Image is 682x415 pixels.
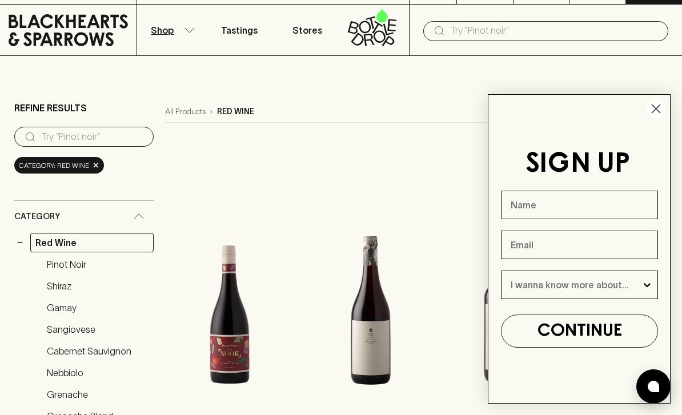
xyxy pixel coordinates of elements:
[137,5,205,55] button: Shop
[42,341,154,361] a: Cabernet Sauvignon
[641,271,653,299] button: Show Options
[205,5,273,55] a: Tastings
[646,99,666,119] button: Close dialog
[14,200,154,233] div: Category
[447,207,555,407] img: Pasqua Nero d'Avola 2023
[511,271,641,299] input: I wanna know more about...
[525,151,630,178] span: SIGN UP
[165,106,206,118] a: All Products
[42,276,154,296] a: Shiraz
[217,106,254,118] p: red wine
[93,159,99,171] span: ×
[19,160,89,171] span: Category: red wine
[42,385,154,404] a: Grenache
[306,207,435,407] img: Tread Softly Pinot Noir 2023
[210,106,212,118] p: ›
[14,101,87,115] p: Refine Results
[501,315,658,348] button: CONTINUE
[501,231,658,259] input: Email
[42,128,145,146] input: Try “Pinot noir”
[292,23,322,37] p: Stores
[151,23,174,37] p: Shop
[14,237,26,248] button: −
[42,320,154,339] a: Sangiovese
[273,5,341,55] a: Stores
[14,209,60,224] span: Category
[221,23,258,37] p: Tastings
[501,191,658,219] input: Name
[451,22,659,40] input: Try "Pinot noir"
[42,255,154,274] a: Pinot Noir
[42,363,154,382] a: Nebbiolo
[30,233,154,252] a: Red Wine
[165,207,294,407] img: Buller The Nook Pinot Noir 2021
[648,381,659,392] img: bubble-icon
[42,298,154,317] a: Gamay
[476,83,682,415] div: FLYOUT Form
